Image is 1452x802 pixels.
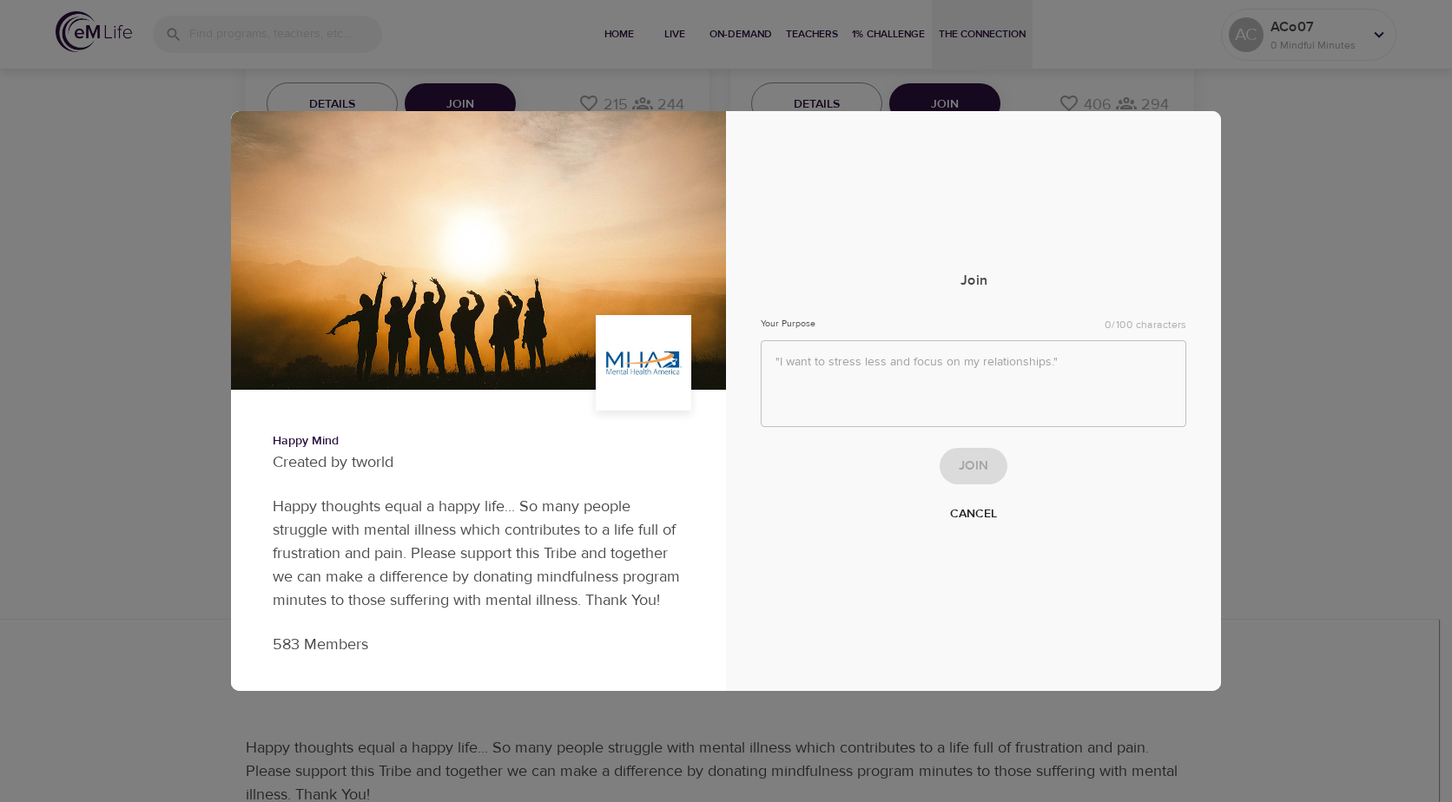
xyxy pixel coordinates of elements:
[273,495,684,612] p: Happy thoughts equal a happy life... So many people struggle with mental illness which contribute...
[950,503,997,525] span: Cancel
[273,431,684,450] h6: Happy Mind
[761,319,815,329] label: Your Purpose
[273,633,684,656] p: 583 Members
[960,272,987,290] h5: Join
[1105,318,1186,332] div: 0/100 characters
[943,498,1004,530] button: Cancel
[273,450,684,474] p: Created by tworld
